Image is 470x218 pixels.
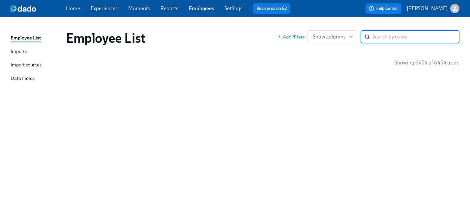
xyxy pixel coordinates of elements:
[307,30,358,43] button: Show columns
[278,34,305,40] button: Add filters
[11,75,61,83] a: Data Fields
[11,5,66,12] a: dado
[395,59,459,66] p: Showing 6454 of 6454 users
[11,5,36,12] img: dado
[407,4,459,13] button: [PERSON_NAME]
[189,5,214,12] a: Employees
[66,5,80,12] a: Home
[256,5,287,12] a: Review us on G2
[224,5,243,12] a: Settings
[11,34,61,42] a: Employee List
[372,30,459,43] input: Search by name
[11,48,27,56] div: Imports
[66,30,146,46] h1: Employee List
[11,75,35,83] div: Data Fields
[11,48,61,56] a: Imports
[91,5,118,12] a: Experiences
[369,5,398,12] span: Help Center
[313,34,352,40] span: Show columns
[407,5,448,12] p: [PERSON_NAME]
[128,5,150,12] a: Moments
[11,34,41,42] div: Employee List
[11,61,61,69] a: Import sources
[161,5,178,12] a: Reports
[11,61,42,69] div: Import sources
[366,3,401,14] button: Help Center
[253,3,290,14] button: Review us on G2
